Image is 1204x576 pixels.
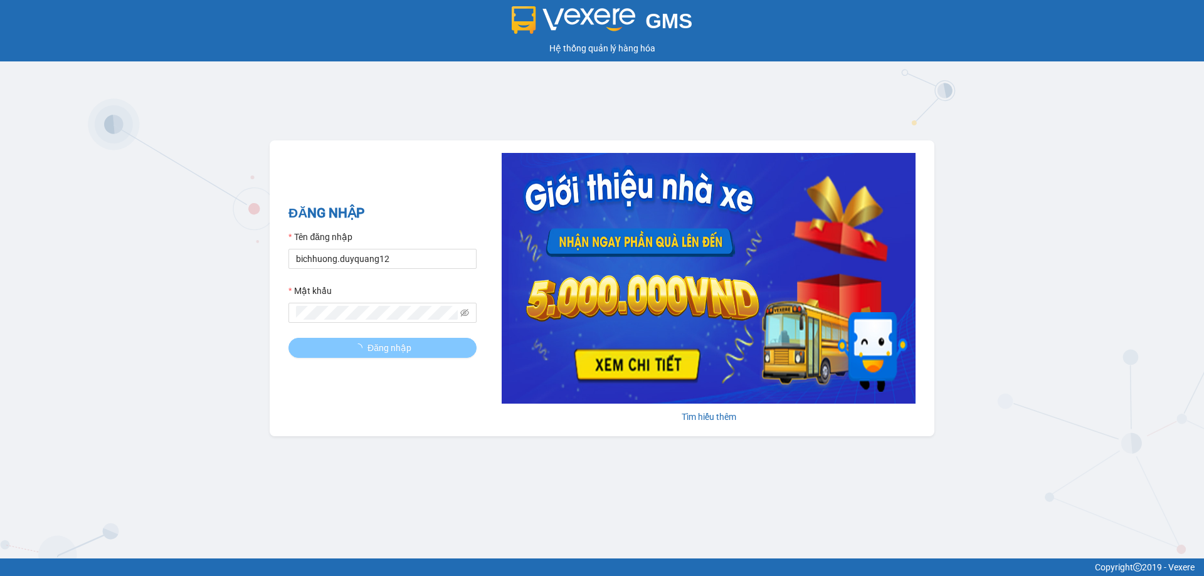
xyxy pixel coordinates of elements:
[367,341,411,355] span: Đăng nhập
[288,249,477,269] input: Tên đăng nhập
[288,338,477,358] button: Đăng nhập
[645,9,692,33] span: GMS
[512,6,636,34] img: logo 2
[296,306,458,320] input: Mật khẩu
[3,41,1201,55] div: Hệ thống quản lý hàng hóa
[288,230,352,244] label: Tên đăng nhập
[288,284,332,298] label: Mật khẩu
[512,19,693,29] a: GMS
[460,308,469,317] span: eye-invisible
[502,153,916,404] img: banner-0
[354,343,367,352] span: loading
[502,410,916,424] div: Tìm hiểu thêm
[1133,563,1142,572] span: copyright
[9,560,1195,574] div: Copyright 2019 - Vexere
[288,203,477,224] h2: ĐĂNG NHẬP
